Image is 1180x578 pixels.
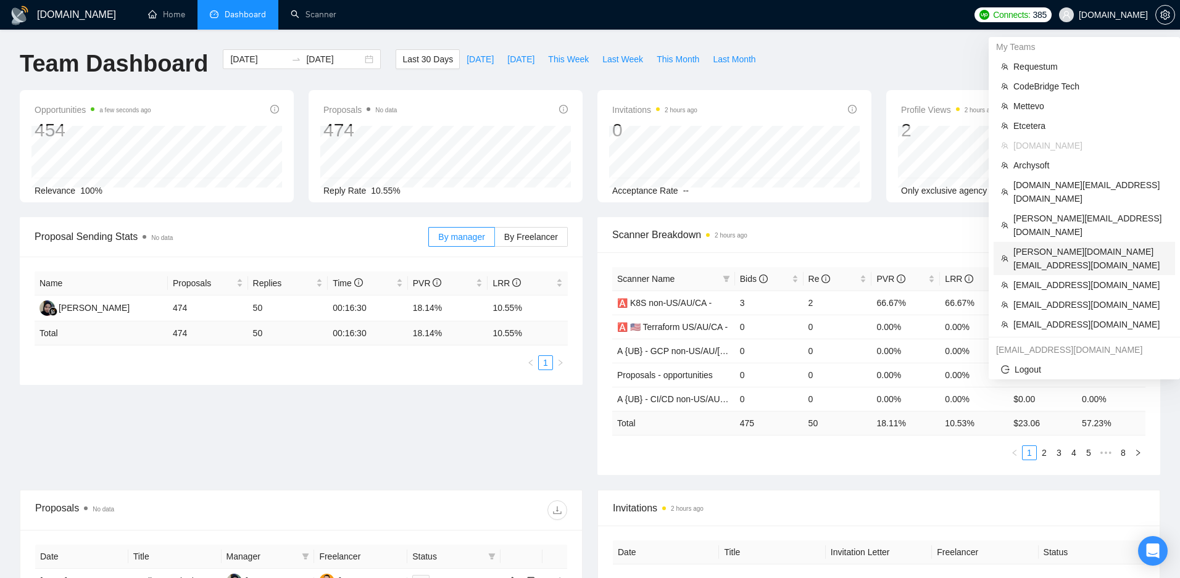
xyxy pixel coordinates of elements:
span: team [1001,142,1008,149]
input: End date [306,52,362,66]
div: 454 [35,118,151,142]
span: [DATE] [507,52,534,66]
td: 0.00% [871,339,940,363]
td: 0 [735,363,804,387]
span: Reply Rate [323,186,366,196]
a: 1 [1023,446,1036,460]
time: 2 hours ago [715,232,747,239]
span: By manager [438,232,484,242]
div: adi.gunawan@gigradar.io [989,340,1180,360]
span: to [291,54,301,64]
span: team [1001,321,1008,328]
li: Next 5 Pages [1096,445,1116,460]
span: info-circle [821,275,830,283]
li: Previous Page [523,355,538,370]
span: info-circle [433,278,441,287]
div: Open Intercom Messenger [1138,536,1168,566]
a: 8 [1116,446,1130,460]
div: My Teams [989,37,1180,57]
span: Bids [740,274,768,284]
span: dashboard [210,10,218,19]
span: team [1001,188,1008,196]
td: 66.67% [871,291,940,315]
td: 474 [168,295,248,321]
span: info-circle [965,275,973,283]
img: SM [39,300,55,316]
span: ••• [1096,445,1116,460]
img: logo [10,6,30,25]
div: 474 [323,118,397,142]
span: Proposal Sending Stats [35,229,428,244]
button: download [547,500,567,520]
span: Connects: [993,8,1030,22]
span: Relevance [35,186,75,196]
td: 0.00% [871,363,940,387]
td: $ 23.06 [1008,411,1077,435]
span: Opportunities [35,102,151,117]
span: Last Week [602,52,643,66]
li: 1 [1022,445,1037,460]
span: team [1001,162,1008,169]
div: 0 [612,118,697,142]
span: right [557,359,564,366]
td: 0 [735,387,804,411]
button: This Month [650,49,706,69]
td: 2 [804,291,872,315]
span: left [527,359,534,366]
td: 0.00% [940,387,1008,411]
span: This Month [657,52,699,66]
span: LRR [945,274,973,284]
div: [PERSON_NAME] [59,301,130,315]
span: Etcetera [1013,119,1168,133]
span: Dashboard [225,9,266,20]
th: Invitation Letter [826,540,932,564]
td: 0 [735,315,804,339]
td: 00:16:30 [328,321,408,345]
button: [DATE] [460,49,501,69]
td: 0 [804,339,872,363]
time: 2 hours ago [665,107,697,114]
span: No data [93,506,114,513]
td: $0.00 [1008,387,1077,411]
span: team [1001,102,1008,110]
span: info-circle [270,105,279,114]
td: 0 [804,363,872,387]
span: team [1001,255,1008,262]
td: 475 [735,411,804,435]
a: A {UB} - CI/CD non-US/AU/CA relevant exp [617,394,783,404]
span: No data [375,107,397,114]
a: 🅰️ K8S non-US/AU/CA - [617,298,712,308]
td: 0.00% [1077,387,1145,411]
li: 1 [538,355,553,370]
span: [PERSON_NAME][EMAIL_ADDRESS][DOMAIN_NAME] [1013,212,1168,239]
span: team [1001,63,1008,70]
td: 3 [735,291,804,315]
td: Total [35,321,168,345]
span: [EMAIL_ADDRESS][DOMAIN_NAME] [1013,278,1168,292]
span: info-circle [759,275,768,283]
span: [EMAIL_ADDRESS][DOMAIN_NAME] [1013,318,1168,331]
span: [DATE] [467,52,494,66]
a: Proposals - opportunities [617,370,713,380]
span: [DOMAIN_NAME][EMAIL_ADDRESS][DOMAIN_NAME] [1013,178,1168,205]
a: 3 [1052,446,1066,460]
span: Requestum [1013,60,1168,73]
span: [EMAIL_ADDRESS][DOMAIN_NAME] [1013,298,1168,312]
li: 4 [1066,445,1081,460]
span: team [1001,301,1008,308]
span: [DOMAIN_NAME] [1013,139,1168,152]
span: team [1001,122,1008,130]
input: Start date [230,52,286,66]
td: 10.55 % [488,321,568,345]
span: Manager [226,550,297,563]
button: This Week [541,49,596,69]
th: Manager [222,545,315,569]
span: By Freelancer [504,232,558,242]
span: left [1011,449,1018,456]
td: 0.00% [871,315,940,339]
li: Next Page [553,355,568,370]
td: 474 [168,321,248,345]
span: Proposals [323,102,397,117]
time: 2 hours ago [965,107,997,114]
td: 66.67% [940,291,1008,315]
